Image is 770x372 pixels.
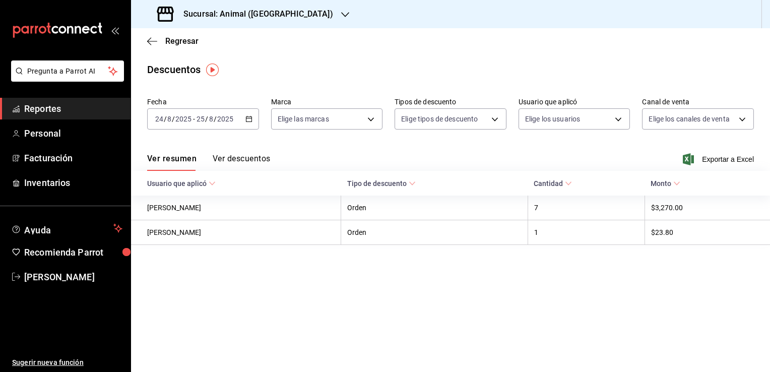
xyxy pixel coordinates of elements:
[147,98,259,105] label: Fecha
[164,115,167,123] span: /
[175,115,192,123] input: ----
[645,220,770,245] th: $23.80
[534,179,572,188] span: Cantidad
[147,179,216,188] span: Usuario que aplicó
[519,98,630,105] label: Usuario que aplicó
[341,196,528,220] th: Orden
[645,196,770,220] th: $3,270.00
[167,115,172,123] input: --
[24,245,122,259] span: Recomienda Parrot
[193,115,195,123] span: -
[24,176,122,190] span: Inventarios
[155,115,164,123] input: --
[11,60,124,82] button: Pregunta a Parrot AI
[271,98,383,105] label: Marca
[278,114,329,124] span: Elige las marcas
[213,154,270,171] button: Ver descuentos
[165,36,199,46] span: Regresar
[12,357,122,368] span: Sugerir nueva función
[395,98,506,105] label: Tipos de descuento
[642,98,754,105] label: Canal de venta
[147,36,199,46] button: Regresar
[651,179,680,188] span: Monto
[206,64,219,76] img: Tooltip marker
[525,114,580,124] span: Elige los usuarios
[111,26,119,34] button: open_drawer_menu
[205,115,208,123] span: /
[131,196,341,220] th: [PERSON_NAME]
[347,179,416,188] span: Tipo de descuento
[175,8,333,20] h3: Sucursal: Animal ([GEOGRAPHIC_DATA])
[341,220,528,245] th: Orden
[7,73,124,84] a: Pregunta a Parrot AI
[649,114,729,124] span: Elige los canales de venta
[196,115,205,123] input: --
[401,114,478,124] span: Elige tipos de descuento
[209,115,214,123] input: --
[147,154,270,171] div: navigation tabs
[685,153,754,165] button: Exportar a Excel
[131,220,341,245] th: [PERSON_NAME]
[528,196,645,220] th: 7
[24,270,122,284] span: [PERSON_NAME]
[217,115,234,123] input: ----
[214,115,217,123] span: /
[27,66,108,77] span: Pregunta a Parrot AI
[24,102,122,115] span: Reportes
[147,62,201,77] div: Descuentos
[24,222,109,234] span: Ayuda
[147,154,197,171] button: Ver resumen
[172,115,175,123] span: /
[528,220,645,245] th: 1
[24,151,122,165] span: Facturación
[24,127,122,140] span: Personal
